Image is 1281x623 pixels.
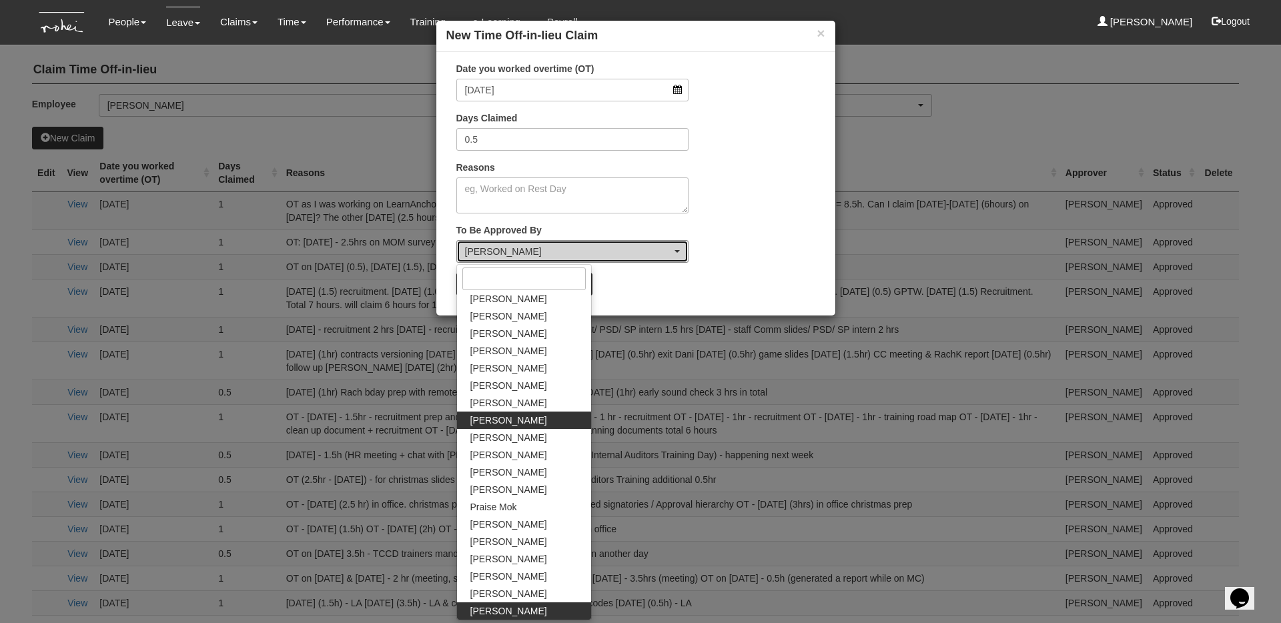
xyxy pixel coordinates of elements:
span: [PERSON_NAME] [470,552,547,566]
b: New Time Off-in-lieu Claim [446,29,598,42]
label: Days Claimed [456,111,518,125]
span: [PERSON_NAME] [470,362,547,375]
span: [PERSON_NAME] [470,327,547,340]
span: [PERSON_NAME] [470,396,547,410]
label: To Be Approved By [456,223,542,237]
label: Reasons [456,161,495,174]
span: [PERSON_NAME] [470,518,547,531]
iframe: chat widget [1225,570,1268,610]
span: [PERSON_NAME] [470,431,547,444]
div: [PERSON_NAME] [465,245,673,258]
span: [PERSON_NAME] [470,379,547,392]
span: [PERSON_NAME] [470,448,547,462]
input: Search [462,267,586,290]
button: × [817,26,825,40]
span: [PERSON_NAME] [470,587,547,600]
span: [PERSON_NAME] [470,292,547,305]
input: d/m/yyyy [456,79,689,101]
span: [PERSON_NAME] [470,483,547,496]
span: [PERSON_NAME] [470,604,547,618]
span: [PERSON_NAME] [470,414,547,427]
span: [PERSON_NAME] [470,309,547,323]
span: Praise Mok [470,500,517,514]
label: Date you worked overtime (OT) [456,62,594,75]
span: [PERSON_NAME] [470,466,547,479]
span: [PERSON_NAME] [470,535,547,548]
span: [PERSON_NAME] [470,344,547,358]
button: Evelyn Lim [456,240,689,263]
span: [PERSON_NAME] [470,570,547,583]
